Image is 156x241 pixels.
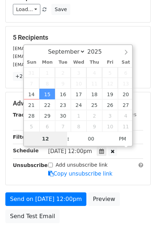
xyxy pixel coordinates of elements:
[118,89,134,99] span: September 20, 2025
[13,112,37,118] strong: Tracking
[67,132,69,146] span: :
[39,60,55,65] span: Mon
[86,78,102,89] span: September 11, 2025
[24,121,40,132] span: October 5, 2025
[102,78,118,89] span: September 12, 2025
[118,99,134,110] span: September 27, 2025
[86,60,102,65] span: Thu
[55,99,71,110] span: September 23, 2025
[71,67,86,78] span: September 3, 2025
[86,89,102,99] span: September 18, 2025
[55,110,71,121] span: September 30, 2025
[71,78,86,89] span: September 10, 2025
[39,89,55,99] span: September 15, 2025
[120,207,156,241] iframe: Chat Widget
[56,161,108,169] label: Add unsubscribe link
[71,110,86,121] span: October 1, 2025
[13,72,40,81] a: +2 more
[71,60,86,65] span: Wed
[55,60,71,65] span: Tue
[39,78,55,89] span: September 8, 2025
[13,4,40,15] a: Load...
[69,132,113,146] input: Minute
[24,67,40,78] span: August 31, 2025
[88,192,120,206] a: Preview
[13,148,39,153] strong: Schedule
[13,162,48,168] strong: Unsubscribe
[13,62,92,67] small: [EMAIL_ADDRESS][DOMAIN_NAME]
[13,46,92,51] small: [EMAIL_ADDRESS][DOMAIN_NAME]
[102,121,118,132] span: October 10, 2025
[102,60,118,65] span: Fri
[5,210,60,223] a: Send Test Email
[48,171,112,177] a: Copy unsubscribe link
[102,110,118,121] span: October 3, 2025
[55,78,71,89] span: September 9, 2025
[13,99,143,107] h5: Advanced
[71,121,86,132] span: October 8, 2025
[118,110,134,121] span: October 4, 2025
[71,99,86,110] span: September 24, 2025
[24,78,40,89] span: September 7, 2025
[24,89,40,99] span: September 14, 2025
[24,60,40,65] span: Sun
[39,99,55,110] span: September 22, 2025
[55,89,71,99] span: September 16, 2025
[51,4,70,15] button: Save
[118,78,134,89] span: September 13, 2025
[118,121,134,132] span: October 11, 2025
[113,132,132,146] span: Click to toggle
[24,110,40,121] span: September 28, 2025
[86,67,102,78] span: September 4, 2025
[102,67,118,78] span: September 5, 2025
[102,89,118,99] span: September 19, 2025
[118,67,134,78] span: September 6, 2025
[5,192,86,206] a: Send on [DATE] 12:00pm
[39,121,55,132] span: October 6, 2025
[39,67,55,78] span: September 1, 2025
[48,148,92,154] span: [DATE] 12:00pm
[39,110,55,121] span: September 29, 2025
[55,67,71,78] span: September 2, 2025
[13,34,143,41] h5: 5 Recipients
[13,54,92,59] small: [EMAIL_ADDRESS][DOMAIN_NAME]
[118,60,134,65] span: Sat
[55,121,71,132] span: October 7, 2025
[13,134,31,140] strong: Filters
[85,48,111,55] input: Year
[24,99,40,110] span: September 21, 2025
[86,121,102,132] span: October 9, 2025
[86,99,102,110] span: September 25, 2025
[24,132,67,146] input: Hour
[86,110,102,121] span: October 2, 2025
[71,89,86,99] span: September 17, 2025
[102,99,118,110] span: September 26, 2025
